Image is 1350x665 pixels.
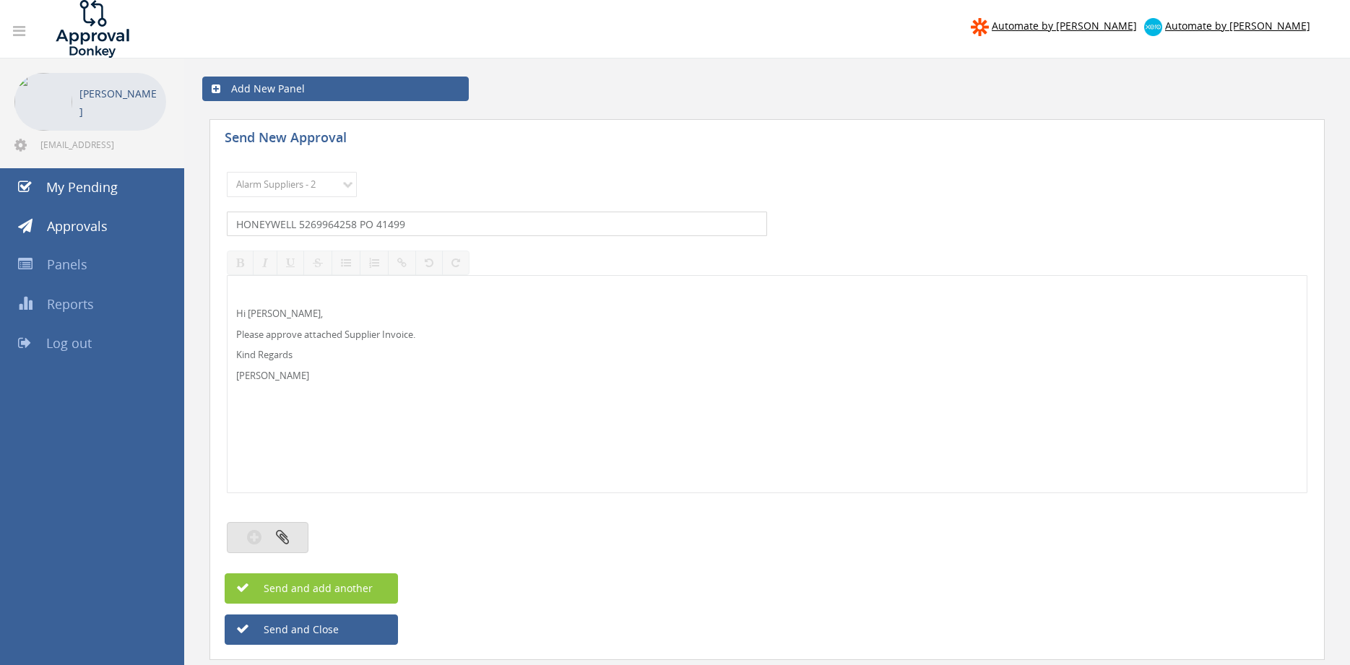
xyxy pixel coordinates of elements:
img: xero-logo.png [1144,18,1162,36]
span: Reports [47,295,94,313]
button: Underline [277,251,304,275]
p: Kind Regards [236,348,1298,362]
span: Panels [47,256,87,273]
span: My Pending [46,178,118,196]
span: Send and add another [233,581,373,595]
p: Please approve attached Supplier Invoice. [236,328,1298,342]
span: Log out [46,334,92,352]
a: Add New Panel [202,77,469,101]
span: Automate by [PERSON_NAME] [992,19,1137,32]
button: Strikethrough [303,251,332,275]
button: Send and Close [225,614,398,645]
input: Subject [227,212,767,236]
button: Redo [442,251,470,275]
button: Insert / edit link [388,251,416,275]
img: zapier-logomark.png [971,18,989,36]
button: Unordered List [332,251,360,275]
button: Ordered List [360,251,389,275]
p: [PERSON_NAME] [236,369,1298,383]
h5: Send New Approval [225,131,477,149]
button: Italic [253,251,277,275]
span: Automate by [PERSON_NAME] [1165,19,1310,32]
span: [EMAIL_ADDRESS][DOMAIN_NAME] [40,139,163,150]
button: Bold [227,251,254,275]
p: Hi [PERSON_NAME], [236,307,1298,321]
p: [PERSON_NAME] [79,84,159,121]
button: Send and add another [225,573,398,604]
span: Approvals [47,217,108,235]
button: Undo [415,251,443,275]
